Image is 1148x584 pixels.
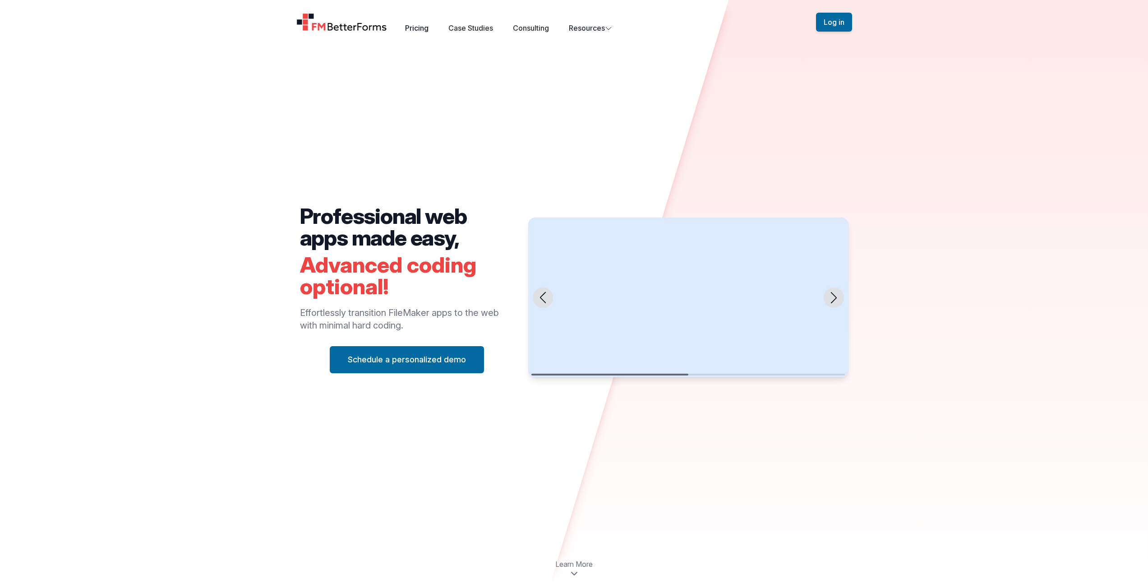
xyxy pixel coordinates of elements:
[286,11,863,33] nav: Global
[569,23,612,33] button: Resources
[513,23,549,32] a: Consulting
[300,254,514,297] h2: Advanced coding optional!
[528,218,848,378] swiper-slide: 1 / 2
[405,23,429,32] a: Pricing
[448,23,493,32] a: Case Studies
[296,13,387,31] a: Home
[555,559,593,570] span: Learn More
[816,13,852,32] button: Log in
[300,205,514,249] h2: Professional web apps made easy,
[300,306,514,332] p: Effortlessly transition FileMaker apps to the web with minimal hard coding.
[330,346,484,373] button: Schedule a personalized demo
